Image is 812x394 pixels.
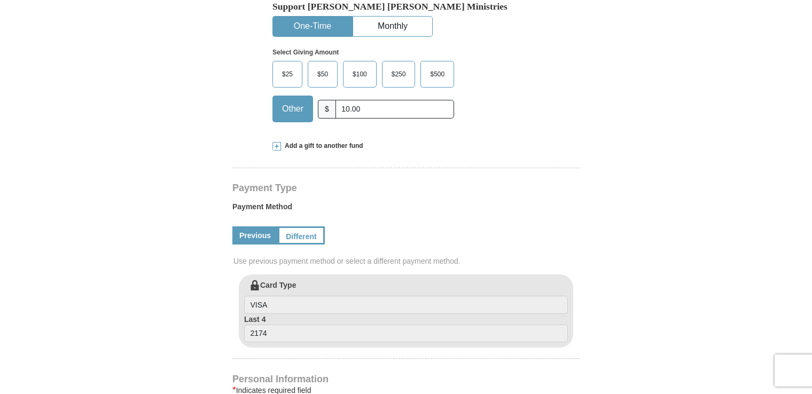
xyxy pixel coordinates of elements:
input: Card Type [244,296,568,314]
span: Use previous payment method or select a different payment method. [233,256,581,266]
a: Previous [232,226,278,245]
a: Different [278,226,325,245]
h4: Personal Information [232,375,580,383]
strong: Select Giving Amount [272,49,339,56]
span: $100 [347,66,372,82]
input: Other Amount [335,100,454,119]
span: Other [277,101,309,117]
span: $ [318,100,336,119]
label: Payment Method [232,201,580,217]
h4: Payment Type [232,184,580,192]
span: $50 [312,66,333,82]
span: $25 [277,66,298,82]
label: Last 4 [244,314,568,343]
input: Last 4 [244,325,568,343]
h5: Support [PERSON_NAME] [PERSON_NAME] Ministries [272,1,540,12]
span: $250 [386,66,411,82]
label: Card Type [244,280,568,314]
button: One-Time [273,17,352,36]
button: Monthly [353,17,432,36]
span: $500 [425,66,450,82]
span: Add a gift to another fund [281,141,363,151]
